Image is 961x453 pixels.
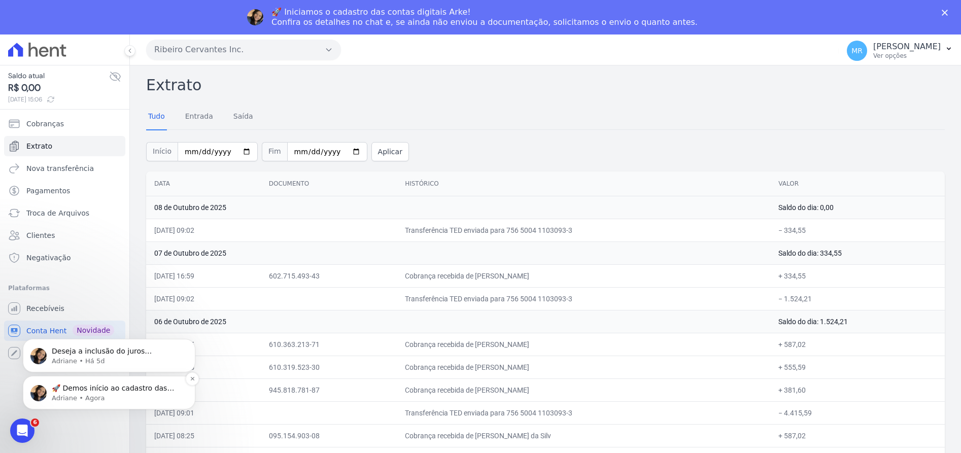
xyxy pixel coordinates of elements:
[146,424,261,447] td: [DATE] 08:25
[397,333,770,356] td: Cobrança recebida de [PERSON_NAME]
[178,98,191,111] button: Dismiss notification
[261,264,397,287] td: 602.715.493-43
[839,37,961,65] button: MR [PERSON_NAME] Ver opções
[146,196,770,219] td: 08 de Outubro de 2025
[770,378,945,401] td: + 381,60
[4,181,125,201] a: Pagamentos
[26,230,55,240] span: Clientes
[247,9,263,25] img: Profile image for Adriane
[26,119,64,129] span: Cobranças
[397,264,770,287] td: Cobrança recebida de [PERSON_NAME]
[770,171,945,196] th: Valor
[8,274,211,426] iframe: Intercom notifications mensagem
[146,74,945,96] h2: Extrato
[231,104,255,130] a: Saída
[4,203,125,223] a: Troca de Arquivos
[851,47,863,54] span: MR
[397,287,770,310] td: Transferência TED enviada para 756 5004 1103093-3
[44,73,146,101] span: Deseja a inclusão do juros remuneratório para todos os contratos?
[146,104,167,130] a: Tudo
[26,253,71,263] span: Negativação
[261,378,397,401] td: 945.818.781-87
[942,9,952,15] div: Fechar
[8,71,109,81] span: Saldo atual
[146,241,770,264] td: 07 de Outubro de 2025
[261,424,397,447] td: 095.154.903-08
[23,74,39,90] img: Profile image for Adriane
[44,119,175,128] p: Message from Adriane, sent Agora
[271,7,698,27] div: 🚀 Iniciamos o cadastro das contas digitais Arke! Confira os detalhes no chat e, se ainda não envi...
[261,356,397,378] td: 610.319.523-30
[397,171,770,196] th: Histórico
[770,333,945,356] td: + 587,02
[770,310,945,333] td: Saldo do dia: 1.524,21
[397,219,770,241] td: Transferência TED enviada para 756 5004 1103093-3
[770,424,945,447] td: + 587,02
[183,104,215,130] a: Entrada
[146,171,261,196] th: Data
[770,264,945,287] td: + 334,55
[770,196,945,219] td: Saldo do dia: 0,00
[146,310,770,333] td: 06 de Outubro de 2025
[770,401,945,424] td: − 4.415,59
[4,321,125,341] a: Conta Hent Novidade
[371,142,409,161] button: Aplicar
[770,241,945,264] td: Saldo do dia: 334,55
[4,248,125,268] a: Negativação
[397,378,770,401] td: Cobrança recebida de [PERSON_NAME]
[262,142,287,161] span: Fim
[397,424,770,447] td: Cobrança recebida de [PERSON_NAME] da Silv
[261,171,397,196] th: Documento
[44,110,173,320] span: 🚀 Demos início ao cadastro das Contas Digitais Arke! Iniciamos a abertura para clientes do modelo...
[770,356,945,378] td: + 555,59
[8,114,121,363] nav: Sidebar
[397,356,770,378] td: Cobrança recebida de [PERSON_NAME]
[770,219,945,241] td: − 334,55
[26,208,89,218] span: Troca de Arquivos
[26,141,52,151] span: Extrato
[770,287,945,310] td: − 1.524,21
[4,225,125,246] a: Clientes
[146,219,261,241] td: [DATE] 09:02
[26,186,70,196] span: Pagamentos
[146,264,261,287] td: [DATE] 16:59
[4,158,125,179] a: Nova transferência
[261,333,397,356] td: 610.363.213-71
[4,298,125,319] a: Recebíveis
[8,81,109,95] span: R$ 0,00
[4,136,125,156] a: Extrato
[15,64,188,98] div: message notification from Adriane, Há 5d. Deseja a inclusão do juros remuneratório para todos os ...
[26,163,94,173] span: Nova transferência
[4,114,125,134] a: Cobranças
[146,142,178,161] span: Início
[873,42,941,52] p: [PERSON_NAME]
[8,95,109,104] span: [DATE] 15:06
[873,52,941,60] p: Ver opções
[10,419,35,443] iframe: Intercom live chat
[31,419,39,427] span: 6
[146,40,341,60] button: Ribeiro Cervantes Inc.
[44,82,175,91] p: Message from Adriane, sent Há 5d
[397,401,770,424] td: Transferência TED enviada para 756 5004 1103093-3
